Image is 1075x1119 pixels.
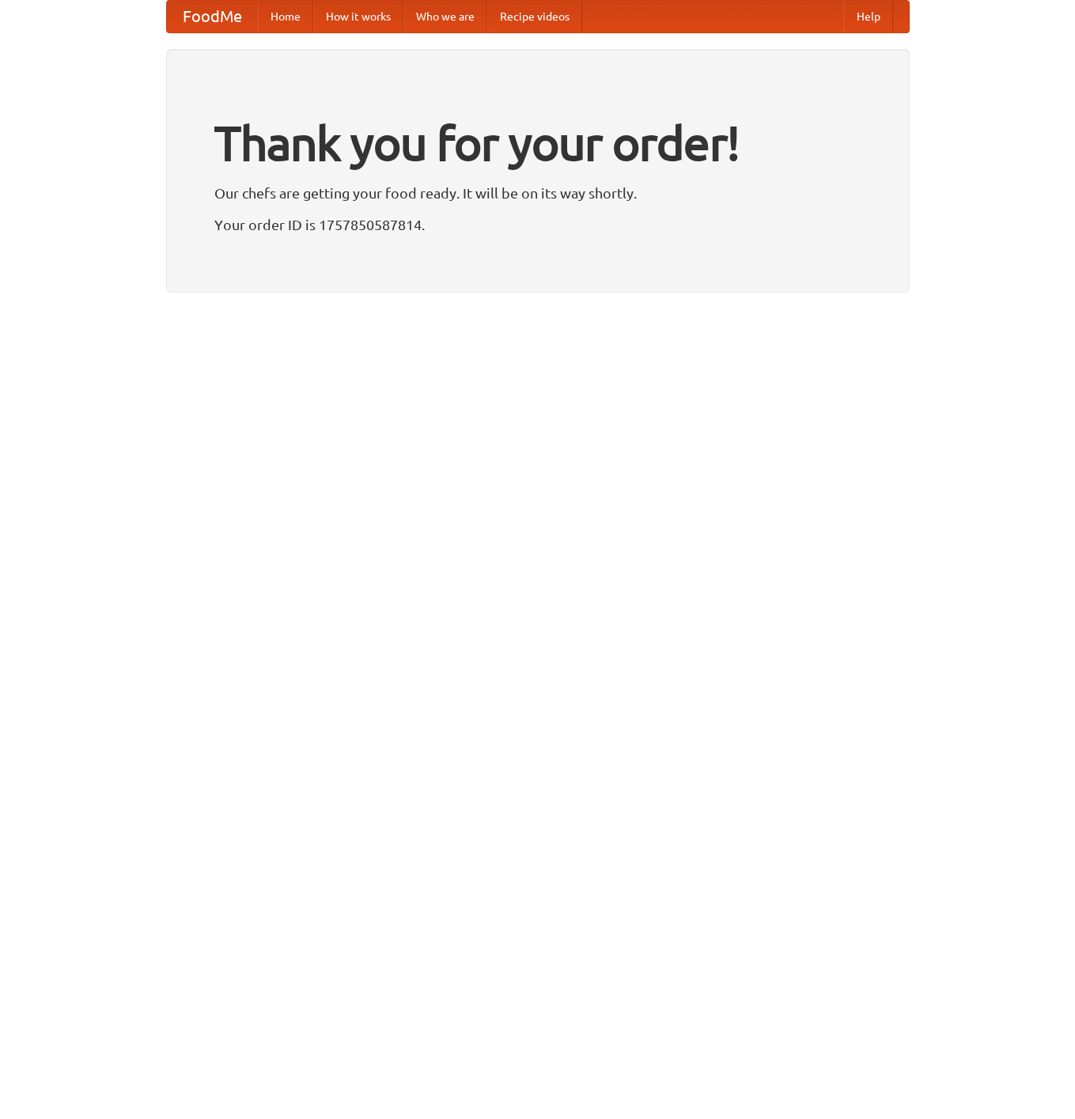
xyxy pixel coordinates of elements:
a: Who we are [403,1,487,32]
a: Help [844,1,893,32]
p: Our chefs are getting your food ready. It will be on its way shortly. [214,181,861,205]
a: Recipe videos [487,1,582,32]
a: Home [258,1,313,32]
a: FoodMe [167,1,258,32]
h1: Thank you for your order! [214,105,861,181]
p: Your order ID is 1757850587814. [214,213,861,236]
a: How it works [313,1,403,32]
